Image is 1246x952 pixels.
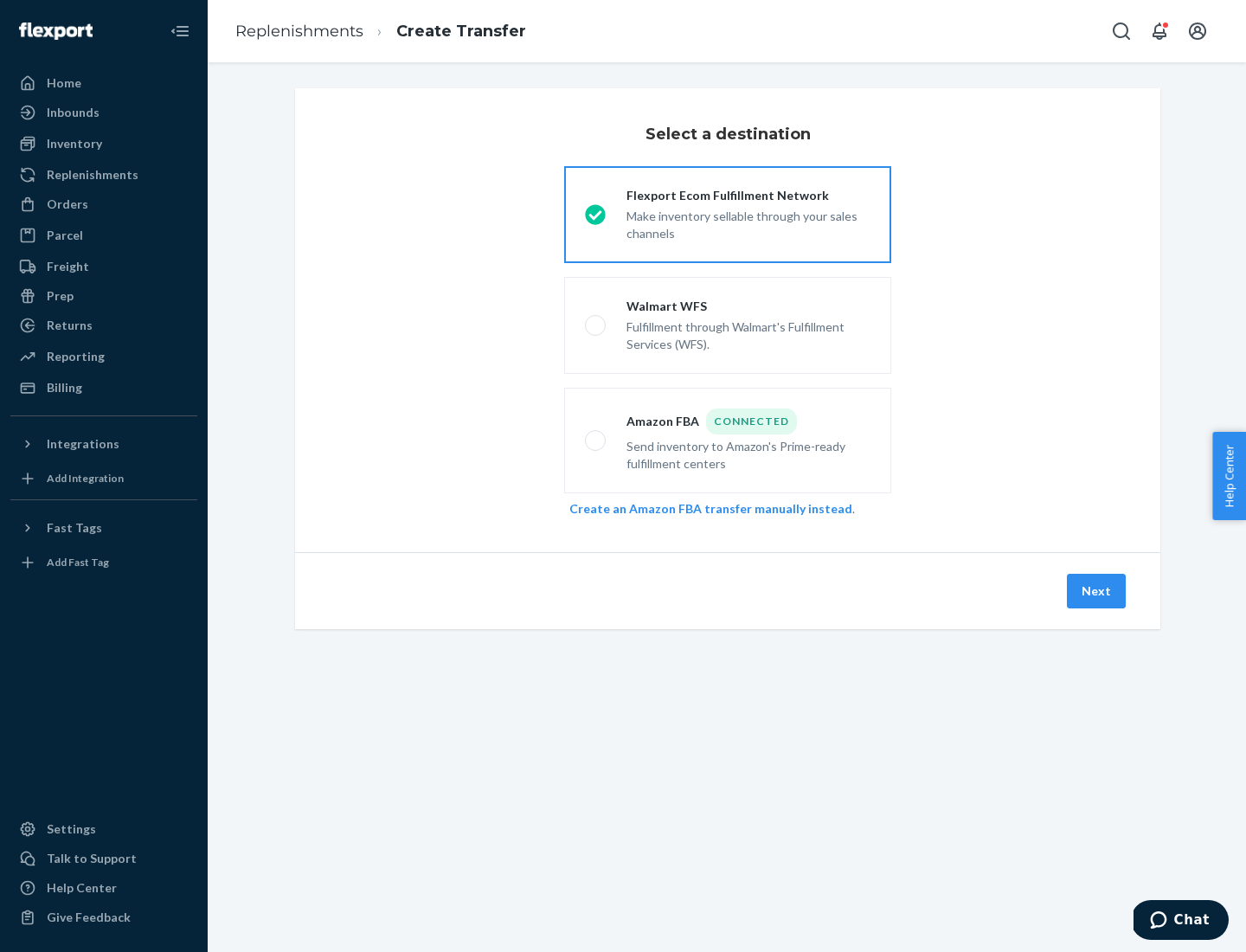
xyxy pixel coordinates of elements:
[1134,900,1229,943] iframe: Opens a widget where you can chat to one of our agents
[163,14,197,48] button: Close Navigation
[10,253,197,280] a: Freight
[222,6,540,57] ol: breadcrumbs
[10,845,197,872] button: Talk to Support
[47,435,119,453] div: Integrations
[47,471,124,486] div: Add Integration
[10,343,197,370] a: Reporting
[1104,14,1139,48] button: Open Search Box
[47,879,117,897] div: Help Center
[47,317,93,334] div: Returns
[10,312,197,339] a: Returns
[235,22,363,41] a: Replenishments
[626,204,870,242] div: Make inventory sellable through your sales channels
[10,874,197,902] a: Help Center
[47,348,105,365] div: Reporting
[10,161,197,189] a: Replenishments
[626,408,870,434] div: Amazon FBA
[10,815,197,843] a: Settings
[10,374,197,402] a: Billing
[10,904,197,931] button: Give Feedback
[10,282,197,310] a: Prep
[47,227,83,244] div: Parcel
[47,166,138,183] div: Replenishments
[626,298,870,315] div: Walmart WFS
[706,408,797,434] div: Connected
[1180,14,1215,48] button: Open account menu
[645,123,811,145] h3: Select a destination
[10,430,197,458] button: Integrations
[10,222,197,249] a: Parcel
[1067,574,1126,608] button: Next
[10,190,197,218] a: Orders
[10,465,197,492] a: Add Integration
[1212,432,1246,520] button: Help Center
[47,104,100,121] div: Inbounds
[47,820,96,838] div: Settings
[396,22,526,41] a: Create Transfer
[47,555,109,569] div: Add Fast Tag
[47,287,74,305] div: Prep
[47,850,137,867] div: Talk to Support
[1142,14,1177,48] button: Open notifications
[569,501,852,516] a: Create an Amazon FBA transfer manually instead
[47,258,89,275] div: Freight
[47,196,88,213] div: Orders
[47,519,102,537] div: Fast Tags
[47,74,81,92] div: Home
[10,130,197,158] a: Inventory
[47,379,82,396] div: Billing
[10,514,197,542] button: Fast Tags
[569,500,886,518] div: .
[626,315,870,353] div: Fulfillment through Walmart's Fulfillment Services (WFS).
[19,23,93,40] img: Flexport logo
[10,549,197,576] a: Add Fast Tag
[47,135,102,152] div: Inventory
[626,187,870,204] div: Flexport Ecom Fulfillment Network
[47,909,131,926] div: Give Feedback
[10,69,197,97] a: Home
[10,99,197,126] a: Inbounds
[626,434,870,473] div: Send inventory to Amazon's Prime-ready fulfillment centers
